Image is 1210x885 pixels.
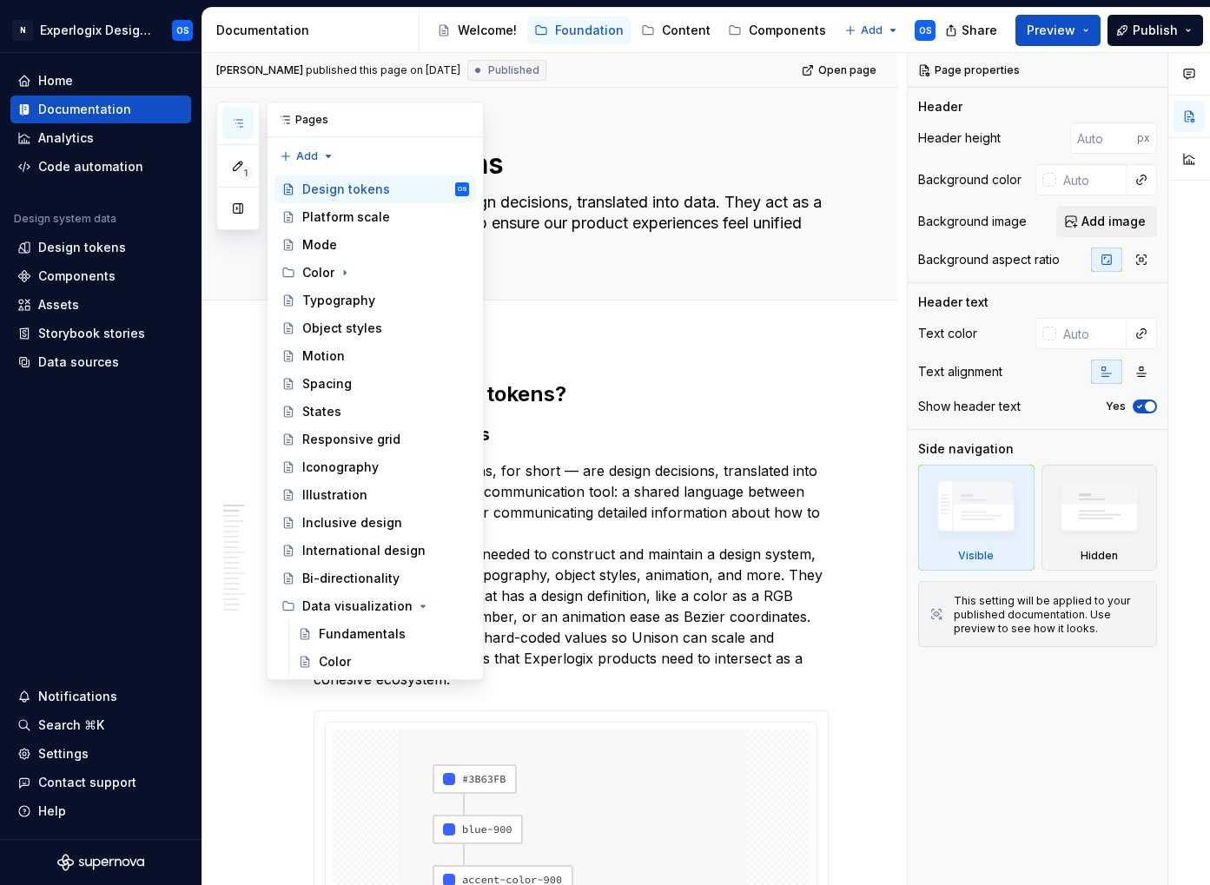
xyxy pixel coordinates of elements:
input: Auto [1056,318,1127,349]
div: Visible [958,549,994,563]
a: Home [10,67,191,95]
div: Header [918,98,962,116]
button: Add image [1056,206,1157,237]
a: Platform scale [274,203,476,231]
a: Foundation [527,17,631,44]
span: Share [962,22,997,39]
button: Add [839,18,904,43]
div: Illustration [302,486,367,504]
div: Visible [918,465,1035,571]
div: Components [38,267,116,285]
div: Color [274,259,476,287]
div: Design tokens [38,239,126,256]
a: Spacing [274,370,476,398]
h3: About design tokens [314,422,829,446]
span: Publish [1133,22,1178,39]
button: Add [274,144,340,168]
div: Page tree [430,13,836,48]
a: Object styles [274,314,476,342]
div: Page tree [274,175,476,676]
div: Storybook stories [38,325,145,342]
a: Design tokensOS [274,175,476,203]
div: Pages [268,102,483,137]
a: Assets [10,291,191,319]
div: Analytics [38,129,94,147]
div: Typography [302,292,375,309]
a: Open page [797,58,884,83]
a: Code automation [10,153,191,181]
button: Publish [1108,15,1203,46]
a: Data sources [10,348,191,376]
a: States [274,398,476,426]
a: Motion [274,342,476,370]
div: Color [319,653,351,670]
div: Home [38,72,73,89]
label: Yes [1106,400,1126,413]
div: Contact support [38,774,136,791]
h2: What are design tokens? [314,380,829,408]
svg: Supernova Logo [57,854,144,871]
div: Background image [918,213,1027,230]
a: Fundamentals [291,620,476,648]
div: Search ⌘K [38,717,104,734]
div: Documentation [216,22,412,39]
p: px [1137,131,1150,145]
div: Help [38,802,66,820]
span: Add image [1081,213,1146,230]
div: Documentation [38,101,131,118]
a: Color [291,648,476,676]
div: Header height [918,129,1001,147]
input: Auto [1070,122,1137,154]
div: Data visualization [274,592,476,620]
div: Side navigation [918,440,1014,458]
a: Analytics [10,124,191,152]
div: Design tokens [302,181,390,198]
a: Bi-directionality [274,565,476,592]
div: This setting will be applied to your published documentation. Use preview to see how it looks. [954,594,1146,636]
a: Mode [274,231,476,259]
div: Bi-directionality [302,570,400,587]
a: Documentation [10,96,191,123]
div: Assets [38,296,79,314]
div: Responsive grid [302,431,400,448]
div: Inclusive design [302,514,402,532]
span: Open page [818,63,876,77]
div: Color [302,264,334,281]
button: Preview [1015,15,1101,46]
div: Motion [302,347,345,365]
a: Patterns [836,17,922,44]
div: published this page on [DATE] [306,63,460,77]
a: Settings [10,740,191,768]
div: Code automation [38,158,143,175]
div: Text color [918,325,977,342]
a: Iconography [274,453,476,481]
button: Help [10,797,191,825]
button: Share [936,15,1008,46]
div: Hidden [1041,465,1158,571]
div: Content [662,22,711,39]
div: Data visualization [302,598,413,615]
a: Content [634,17,717,44]
div: Notifications [38,688,117,705]
div: Platform scale [302,208,390,226]
div: Background aspect ratio [918,251,1060,268]
a: Storybook stories [10,320,191,347]
button: Search ⌘K [10,711,191,739]
a: Components [721,17,833,44]
div: Header text [918,294,988,311]
a: Design tokens [10,234,191,261]
div: Welcome! [458,22,517,39]
span: 1 [238,166,252,180]
a: Components [10,262,191,290]
div: Fundamentals [319,625,406,643]
div: International design [302,542,426,559]
div: Background color [918,171,1022,188]
a: Responsive grid [274,426,476,453]
div: Experlogix Design System [40,22,151,39]
button: NExperlogix Design SystemOS [3,11,198,49]
div: OS [458,181,467,198]
div: Hidden [1081,549,1118,563]
div: Design system data [14,212,116,226]
div: Show header text [918,398,1021,415]
div: Components [749,22,826,39]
